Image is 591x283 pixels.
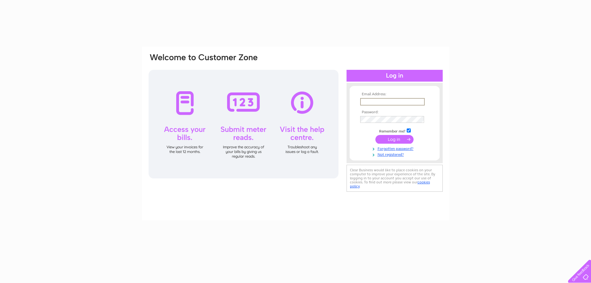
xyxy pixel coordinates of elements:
input: Submit [375,135,414,144]
a: cookies policy [350,180,430,188]
th: Password: [359,110,431,115]
a: Not registered? [360,151,431,157]
td: Remember me? [359,128,431,134]
th: Email Address: [359,92,431,97]
div: Clear Business would like to place cookies on your computer to improve your experience of the sit... [347,165,443,192]
a: Forgotten password? [360,145,431,151]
